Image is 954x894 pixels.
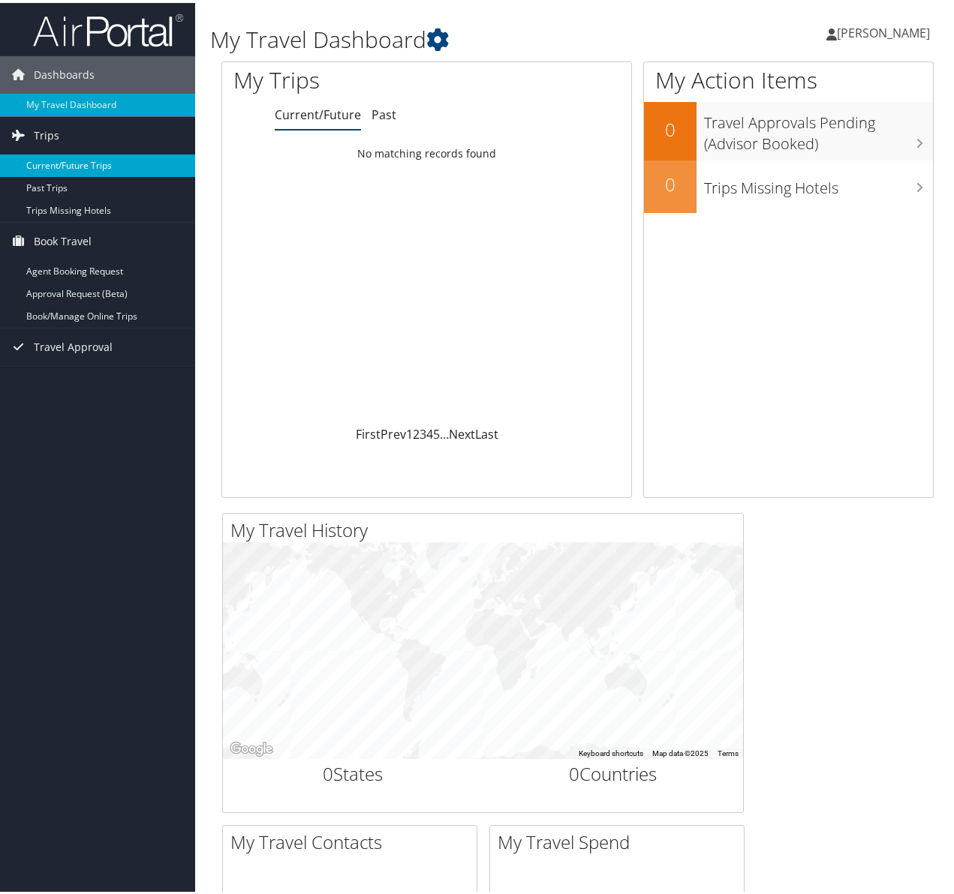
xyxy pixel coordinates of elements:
[718,746,739,754] a: Terms (opens in new tab)
[372,103,396,120] a: Past
[34,114,59,151] span: Trips
[498,826,744,852] h2: My Travel Spend
[33,10,183,45] img: airportal-logo.png
[230,514,743,540] h2: My Travel History
[704,167,933,196] h3: Trips Missing Hotels
[210,21,700,52] h1: My Travel Dashboard
[234,758,472,784] h2: States
[233,61,450,93] h1: My Trips
[381,423,406,439] a: Prev
[644,114,697,139] h2: 0
[644,169,697,194] h2: 0
[227,736,276,756] img: Google
[323,758,333,783] span: 0
[449,423,475,439] a: Next
[227,736,276,756] a: Open this area in Google Maps (opens a new window)
[34,220,92,257] span: Book Travel
[433,423,440,439] a: 5
[569,758,579,783] span: 0
[440,423,449,439] span: …
[644,99,933,157] a: 0Travel Approvals Pending (Advisor Booked)
[275,103,361,120] a: Current/Future
[426,423,433,439] a: 4
[406,423,413,439] a: 1
[222,137,631,164] td: No matching records found
[652,746,709,754] span: Map data ©2025
[644,157,933,210] a: 0Trips Missing Hotels
[495,758,733,784] h2: Countries
[413,423,420,439] a: 2
[356,423,381,439] a: First
[475,423,498,439] a: Last
[420,423,426,439] a: 3
[644,61,933,93] h1: My Action Items
[837,22,930,38] span: [PERSON_NAME]
[34,325,113,363] span: Travel Approval
[579,745,643,756] button: Keyboard shortcuts
[230,826,477,852] h2: My Travel Contacts
[826,7,945,52] a: [PERSON_NAME]
[34,53,95,91] span: Dashboards
[704,102,933,151] h3: Travel Approvals Pending (Advisor Booked)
